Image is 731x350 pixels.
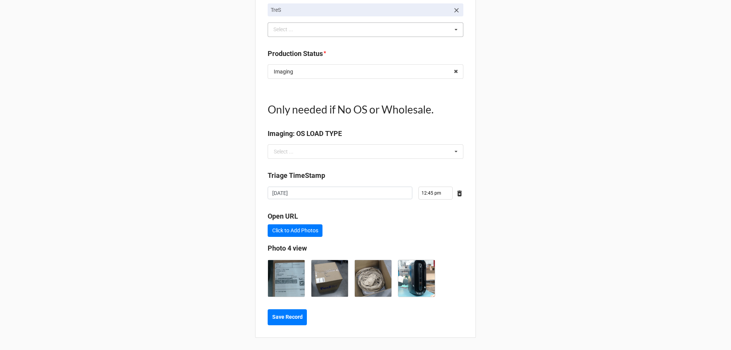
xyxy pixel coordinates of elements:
div: Imaging [274,69,293,74]
div: miniextension-attachment (4).jfif [398,257,441,297]
b: Open URL [268,212,298,220]
img: Ol_e-o3UT-zChIp5llFQYkb7XdTmGIlfJl_jXyhgDn4 [355,260,391,297]
img: pnQjLGl45QzRI1CaGu-SJlspVWdTTG_vWyLk82_oK9Q [268,260,305,297]
div: Select ... [271,25,304,34]
label: Production Status [268,48,323,59]
div: miniextension-attachment (3).jfif [354,257,398,297]
label: Triage TimeStamp [268,170,325,181]
p: TreS [271,6,450,14]
label: Imaging: OS LOAD TYPE [268,128,342,139]
h1: Only needed if No OS or Wholesale. [268,102,463,116]
a: Click to Add Photos [268,224,322,237]
img: qNEblZOJLCElqKjnaYRVKmYRZ_oP99l2Eee5ydkrLeQ [398,260,435,297]
b: Photo 4 view [268,244,307,252]
img: 8yXHD-nsjtVVqI0dKNHDSuSPrm65Go6CC1y34As-oHk [311,260,348,297]
div: Select ... [274,149,294,154]
b: Save Record [272,313,303,321]
input: Date [268,187,412,200]
div: miniextension-attachment (1).jfif [268,257,311,297]
button: Save Record [268,309,307,325]
input: Time [418,187,453,200]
